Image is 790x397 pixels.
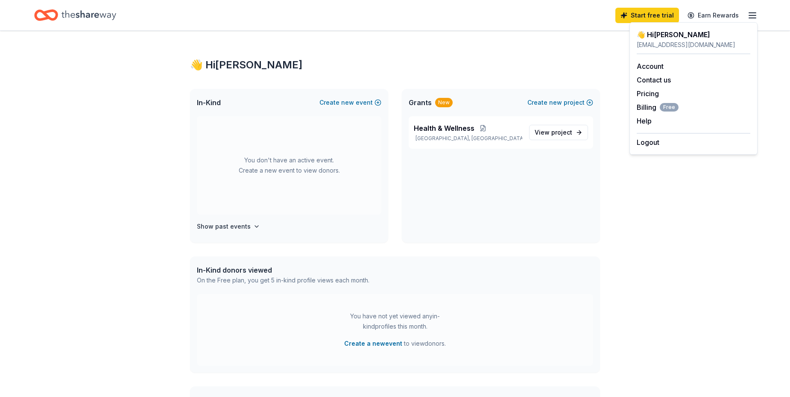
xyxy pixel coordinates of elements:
[435,98,453,107] div: New
[660,103,679,112] span: Free
[197,221,251,232] h4: Show past events
[637,40,750,50] div: [EMAIL_ADDRESS][DOMAIN_NAME]
[344,338,446,349] span: to view donors .
[190,58,600,72] div: 👋 Hi [PERSON_NAME]
[529,125,588,140] a: View project
[414,123,474,133] span: Health & Wellness
[197,275,369,285] div: On the Free plan, you get 5 in-kind profile views each month.
[197,221,260,232] button: Show past events
[637,102,679,112] span: Billing
[341,97,354,108] span: new
[637,137,659,147] button: Logout
[344,338,402,349] button: Create a newevent
[615,8,679,23] a: Start free trial
[549,97,562,108] span: new
[197,97,221,108] span: In-Kind
[637,89,659,98] a: Pricing
[682,8,744,23] a: Earn Rewards
[342,311,448,332] div: You have not yet viewed any in-kind profiles this month.
[319,97,381,108] button: Createnewevent
[637,75,671,85] button: Contact us
[637,29,750,40] div: 👋 Hi [PERSON_NAME]
[637,102,679,112] button: BillingFree
[551,129,572,136] span: project
[409,97,432,108] span: Grants
[197,116,381,215] div: You don't have an active event. Create a new event to view donors.
[535,127,572,138] span: View
[197,265,369,275] div: In-Kind donors viewed
[527,97,593,108] button: Createnewproject
[637,62,664,71] a: Account
[34,5,116,25] a: Home
[414,135,522,142] p: [GEOGRAPHIC_DATA], [GEOGRAPHIC_DATA]
[637,116,652,126] button: Help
